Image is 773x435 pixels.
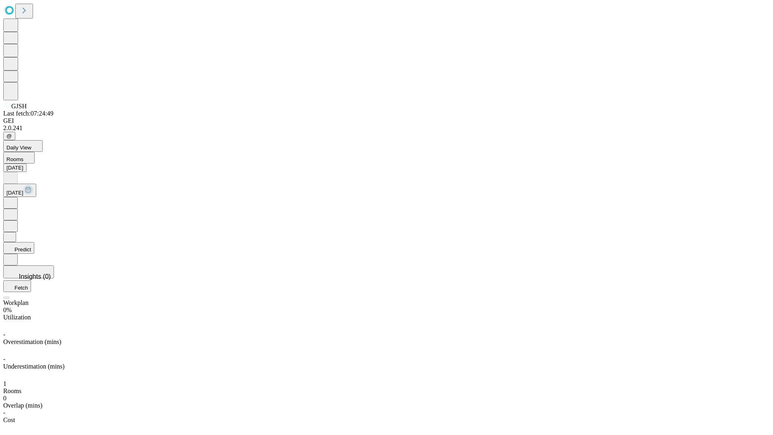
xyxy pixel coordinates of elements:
[3,416,15,423] span: Cost
[3,117,770,124] div: GEI
[3,299,29,306] span: Workplan
[3,314,31,321] span: Utilization
[6,190,23,196] span: [DATE]
[3,152,35,164] button: Rooms
[6,133,12,139] span: @
[6,156,23,162] span: Rooms
[3,338,61,345] span: Overestimation (mins)
[3,280,31,292] button: Fetch
[3,124,770,132] div: 2.0.241
[11,103,27,110] span: GJSH
[3,164,27,172] button: [DATE]
[19,273,51,280] span: Insights (0)
[3,387,21,394] span: Rooms
[3,409,5,416] span: -
[3,110,54,117] span: Last fetch: 07:24:49
[3,242,34,254] button: Predict
[6,145,31,151] span: Daily View
[3,356,5,362] span: -
[3,395,6,402] span: 0
[3,331,5,338] span: -
[3,184,36,197] button: [DATE]
[3,132,15,140] button: @
[3,307,12,313] span: 0%
[3,363,64,370] span: Underestimation (mins)
[3,265,54,278] button: Insights (0)
[3,380,6,387] span: 1
[3,402,42,409] span: Overlap (mins)
[3,140,43,152] button: Daily View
